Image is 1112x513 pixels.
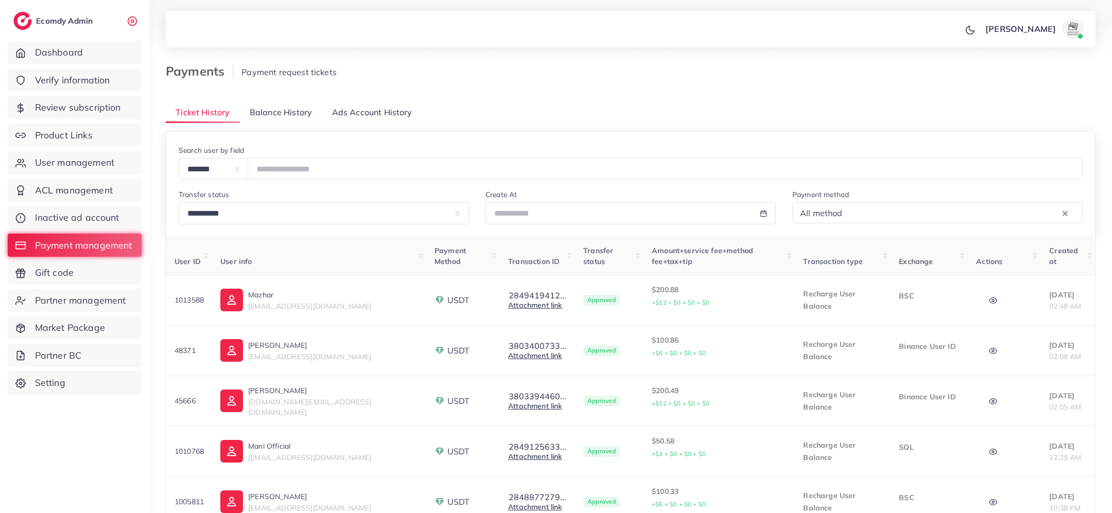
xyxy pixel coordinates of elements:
[35,156,114,169] span: User management
[798,205,845,221] span: All method
[652,246,753,266] span: Amount+service fee+method fee+tax+tip
[803,338,882,363] p: Recharge User Balance
[35,266,74,279] span: Gift code
[1063,19,1083,39] img: avatar
[583,246,613,266] span: Transfer status
[508,452,562,461] a: Attachment link
[1049,453,1081,462] span: 12:29 AM
[447,294,470,306] span: USDT
[175,257,201,266] span: User ID
[8,289,142,312] a: Partner management
[332,107,412,118] span: Ads Account History
[248,490,371,503] p: [PERSON_NAME]
[248,503,371,512] span: [EMAIL_ADDRESS][DOMAIN_NAME]
[8,41,142,64] a: Dashboard
[652,435,787,460] p: $50.58
[8,316,142,340] a: Market Package
[652,400,709,407] small: +$12 + $0 + $0 + $0
[176,107,230,118] span: Ticket History
[508,392,567,401] button: 3803394460...
[248,397,371,417] span: [DOMAIN_NAME][EMAIL_ADDRESS][DOMAIN_NAME]
[803,288,882,312] p: Recharge User Balance
[175,344,204,357] p: 48371
[220,289,243,311] img: ic-user-info.36bf1079.svg
[248,302,371,311] span: [EMAIL_ADDRESS][DOMAIN_NAME]
[1049,490,1087,503] p: [DATE]
[35,74,110,87] span: Verify information
[8,68,142,92] a: Verify information
[899,257,933,266] span: Exchange
[435,295,445,305] img: payment
[435,345,445,356] img: payment
[980,19,1087,39] a: [PERSON_NAME]avatar
[175,395,204,407] p: 45666
[652,284,787,309] p: $200.88
[508,300,562,310] a: Attachment link
[179,145,244,155] label: Search user by field
[179,189,229,200] label: Transfer status
[803,388,882,413] p: Recharge User Balance
[583,295,620,306] span: Approved
[1049,503,1081,512] span: 10:38 PM
[508,502,562,511] a: Attachment link
[899,441,960,453] p: SOL
[792,202,1083,223] div: Search for option
[1049,302,1081,311] span: 02:48 AM
[35,376,65,390] span: Setting
[175,445,204,457] p: 1010768
[8,371,142,395] a: Setting
[35,129,93,142] span: Product Links
[1049,339,1087,351] p: [DATE]
[899,290,960,302] p: BSC
[220,339,243,362] img: ic-user-info.36bf1079.svg
[248,352,371,361] span: [EMAIL_ADDRESS][DOMAIN_NAME]
[583,497,620,508] span: Approved
[1049,289,1087,301] p: [DATE]
[508,351,562,360] a: Attachment link
[899,340,960,352] p: Binance User ID
[220,490,243,513] img: ic-user-info.36bf1079.svg
[803,439,882,464] p: Recharge User Balance
[8,261,142,285] a: Gift code
[508,442,567,451] button: 2849125633...
[166,64,233,79] h3: Payments
[8,206,142,229] a: Inactive ad account
[508,291,567,300] button: 2849419412...
[220,440,243,463] img: ic-user-info.36bf1079.svg
[35,211,119,224] span: Inactive ad account
[1049,246,1078,266] span: Created at
[652,334,787,359] p: $100.86
[35,46,83,59] span: Dashboard
[8,234,142,257] a: Payment management
[976,257,1002,266] span: Actions
[8,151,142,174] a: User management
[220,390,243,412] img: ic-user-info.36bf1079.svg
[447,446,470,457] span: USDT
[846,205,1060,221] input: Search for option
[792,189,849,200] label: Payment method
[35,184,113,197] span: ACL management
[508,341,567,350] button: 3803400733...
[35,294,126,307] span: Partner management
[220,257,252,266] span: User info
[435,396,445,406] img: payment
[485,189,517,200] label: Create At
[447,345,470,357] span: USDT
[35,321,105,334] span: Market Package
[435,446,445,456] img: payment
[1049,352,1081,361] span: 02:08 AM
[248,453,371,462] span: [EMAIL_ADDRESS][DOMAIN_NAME]
[248,289,371,301] p: Mazhar
[1063,207,1068,219] button: Clear Selected
[652,485,787,510] p: $100.33
[652,349,706,357] small: +$6 + $0 + $0 + $0
[35,349,82,362] span: Partner BC
[35,239,132,252] span: Payment management
[435,246,466,266] span: Payment Method
[13,12,32,30] img: logo
[175,294,204,306] p: 1013588
[248,339,371,351] p: [PERSON_NAME]
[508,401,562,411] a: Attachment link
[508,492,567,502] button: 2848877279...
[8,344,142,367] a: Partner BC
